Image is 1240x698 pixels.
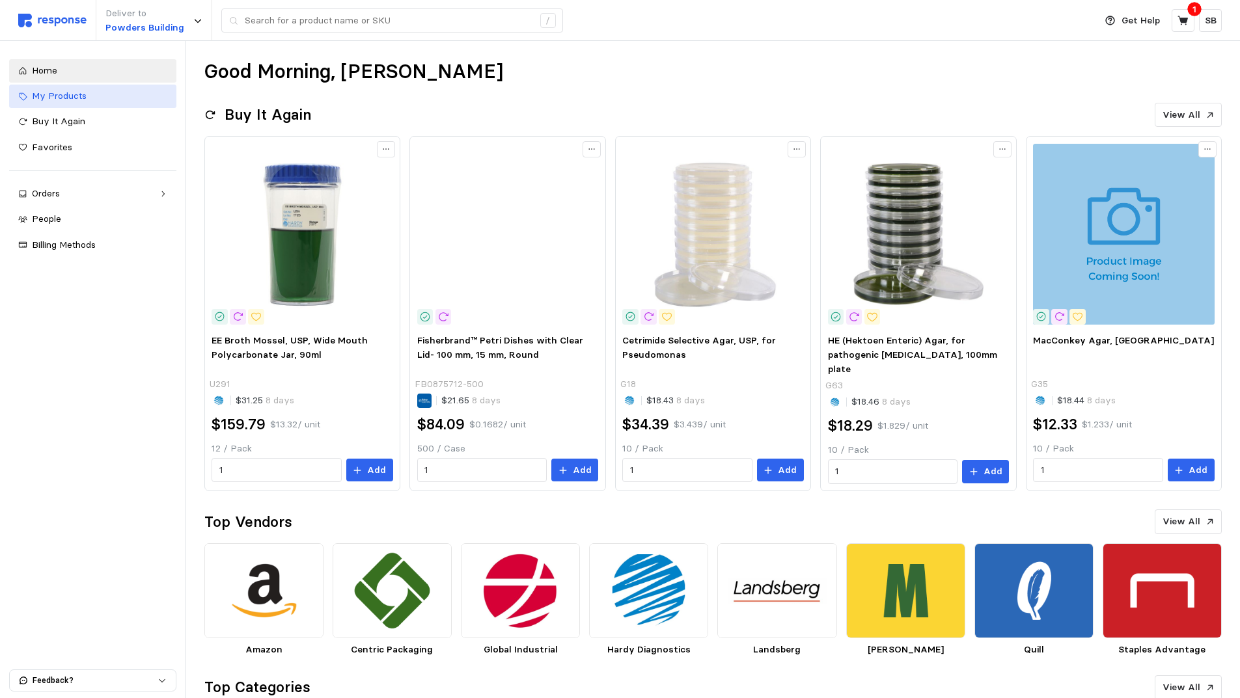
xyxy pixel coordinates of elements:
[1155,509,1222,534] button: View All
[1057,394,1116,408] p: $18.44
[212,144,393,325] img: u291_1.jpg
[551,459,598,482] button: Add
[1199,9,1222,32] button: SB
[984,464,1002,479] p: Add
[417,414,465,435] h2: $84.09
[18,14,87,27] img: svg%3e
[219,459,334,482] input: Qty
[846,543,965,639] img: 28d3e18e-6544-46cd-9dd4-0f3bdfdd001e.png
[1205,14,1217,28] p: SB
[717,643,836,657] p: Landsberg
[204,543,324,639] img: d7805571-9dbc-467d-9567-a24a98a66352.png
[32,187,154,201] div: Orders
[778,463,797,477] p: Add
[1033,334,1214,346] span: MacConkey Agar, [GEOGRAPHIC_DATA]
[573,463,592,477] p: Add
[461,643,580,657] p: Global Industrial
[9,59,176,83] a: Home
[225,105,311,125] h2: Buy It Again
[540,13,556,29] div: /
[105,21,184,35] p: Powders Building
[424,459,539,482] input: Qty
[851,395,911,409] p: $18.46
[622,442,803,456] p: 10 / Pack
[674,394,705,406] span: 8 days
[1041,459,1155,482] input: Qty
[1084,394,1116,406] span: 8 days
[333,543,452,639] img: b57ebca9-4645-4b82-9362-c975cc40820f.png
[646,394,705,408] p: $18.43
[962,460,1009,483] button: Add
[367,463,386,477] p: Add
[828,334,997,374] span: HE (Hektoen Enteric) Agar, for pathogenic [MEDICAL_DATA], 100mm plate
[974,543,1094,639] img: bfee157a-10f7-4112-a573-b61f8e2e3b38.png
[835,460,950,483] input: Qty
[1097,8,1168,33] button: Get Help
[9,110,176,133] a: Buy It Again
[620,377,636,392] p: G18
[204,512,292,532] h2: Top Vendors
[346,459,393,482] button: Add
[263,394,294,406] span: 8 days
[877,419,928,433] p: $1.829 / unit
[9,182,176,206] a: Orders
[417,144,598,325] img: F196151~p.eps-250.jpg
[32,90,87,101] span: My Products
[32,239,96,250] span: Billing Methods
[204,677,310,697] h2: Top Categories
[879,396,911,407] span: 8 days
[236,394,294,408] p: $31.25
[630,459,745,482] input: Qty
[1033,442,1214,456] p: 10 / Pack
[757,459,804,482] button: Add
[461,543,580,639] img: 771c76c0-1592-4d67-9e09-d6ea890d945b.png
[1082,418,1132,432] p: $1.233 / unit
[825,379,843,393] p: G63
[204,59,503,85] h1: Good Morning, [PERSON_NAME]
[212,414,266,435] h2: $159.79
[1103,643,1222,657] p: Staples Advantage
[622,414,669,435] h2: $34.39
[828,443,1009,457] p: 10 / Pack
[32,64,57,76] span: Home
[589,643,708,657] p: Hardy Diagnostics
[469,394,501,406] span: 8 days
[828,416,873,436] h2: $18.29
[1168,459,1215,482] button: Add
[469,418,526,432] p: $0.1682 / unit
[1155,103,1222,128] button: View All
[846,643,965,657] p: [PERSON_NAME]
[204,643,324,657] p: Amazon
[10,670,176,691] button: Feedback?
[9,234,176,257] a: Billing Methods
[105,7,184,21] p: Deliver to
[212,442,393,456] p: 12 / Pack
[441,394,501,408] p: $21.65
[417,334,583,360] span: Fisherbrand™ Petri Dishes with Clear Lid- 100 mm, 15 mm, Round
[589,543,708,639] img: 4fb1f975-dd51-453c-b64f-21541b49956d.png
[717,543,836,639] img: 7d13bdb8-9cc8-4315-963f-af194109c12d.png
[212,334,368,360] span: EE Broth Mossel, USP, Wide Mouth Polycarbonate Jar, 90ml
[674,418,726,432] p: $3.439 / unit
[32,141,72,153] span: Favorites
[210,377,230,392] p: U291
[1163,515,1200,529] p: View All
[622,144,803,325] img: g18_1.jpg
[32,115,85,127] span: Buy It Again
[9,85,176,108] a: My Products
[1163,680,1200,695] p: View All
[974,643,1094,657] p: Quill
[1192,2,1196,16] p: 1
[415,377,484,392] p: FB0875712-500
[32,213,61,224] span: People
[1033,414,1077,435] h2: $12.33
[828,144,1009,325] img: g63_1.jpg
[417,442,598,456] p: 500 / Case
[33,675,158,686] p: Feedback?
[1122,14,1160,28] p: Get Help
[1031,377,1048,392] p: G35
[1103,543,1222,639] img: 63258c51-adb8-4b2a-9b0d-7eba9747dc41.png
[1189,463,1207,477] p: Add
[245,9,533,33] input: Search for a product name or SKU
[333,643,452,657] p: Centric Packaging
